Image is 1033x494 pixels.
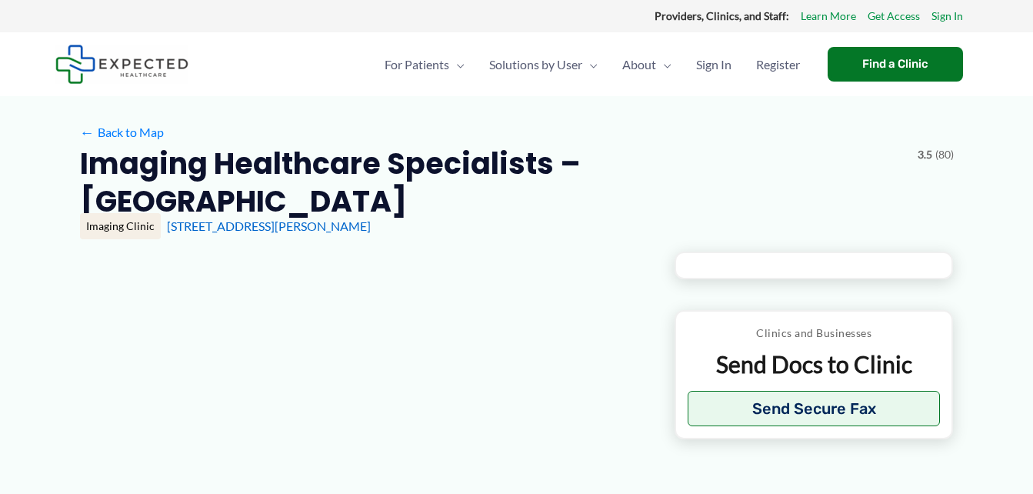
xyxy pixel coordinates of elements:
[80,145,905,221] h2: Imaging Healthcare Specialists – [GEOGRAPHIC_DATA]
[828,47,963,82] a: Find a Clinic
[756,38,800,92] span: Register
[80,213,161,239] div: Imaging Clinic
[696,38,731,92] span: Sign In
[918,145,932,165] span: 3.5
[931,6,963,26] a: Sign In
[489,38,582,92] span: Solutions by User
[167,219,371,233] a: [STREET_ADDRESS][PERSON_NAME]
[372,38,477,92] a: For PatientsMenu Toggle
[801,6,856,26] a: Learn More
[80,125,95,139] span: ←
[744,38,812,92] a: Register
[80,121,164,144] a: ←Back to Map
[372,38,812,92] nav: Primary Site Navigation
[477,38,610,92] a: Solutions by UserMenu Toggle
[610,38,684,92] a: AboutMenu Toggle
[622,38,656,92] span: About
[688,349,941,379] p: Send Docs to Clinic
[656,38,671,92] span: Menu Toggle
[55,45,188,84] img: Expected Healthcare Logo - side, dark font, small
[449,38,465,92] span: Menu Toggle
[684,38,744,92] a: Sign In
[582,38,598,92] span: Menu Toggle
[385,38,449,92] span: For Patients
[655,9,789,22] strong: Providers, Clinics, and Staff:
[935,145,954,165] span: (80)
[688,391,941,426] button: Send Secure Fax
[688,323,941,343] p: Clinics and Businesses
[868,6,920,26] a: Get Access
